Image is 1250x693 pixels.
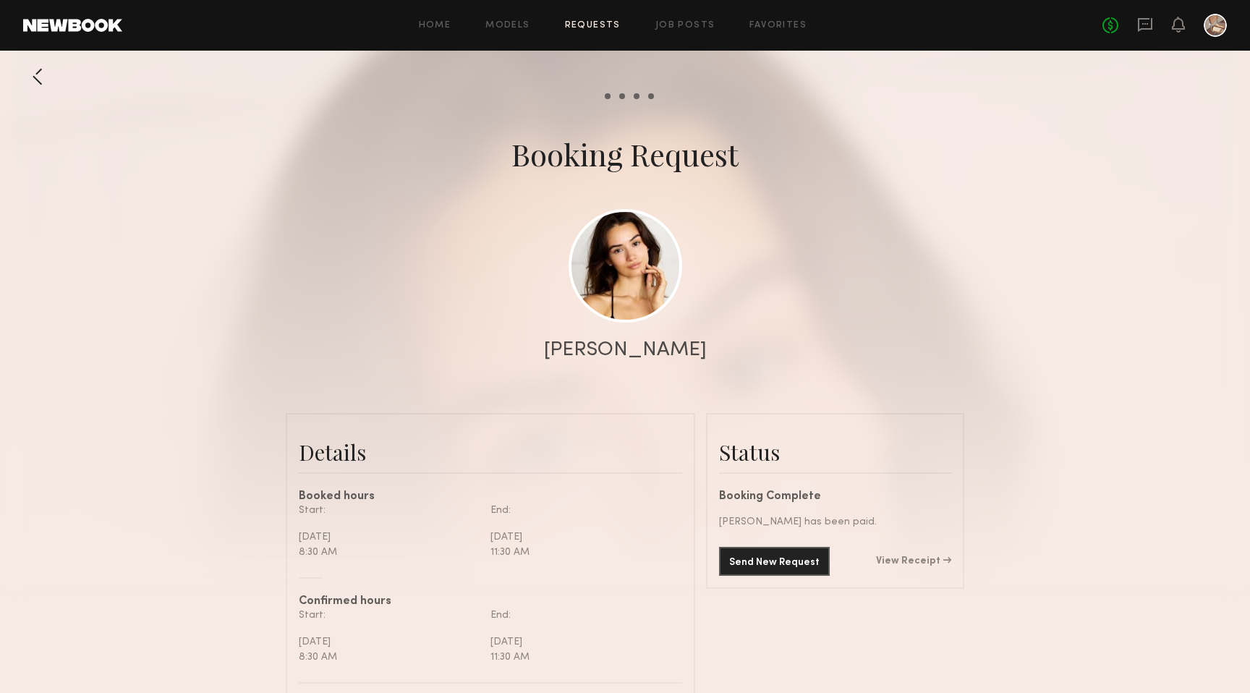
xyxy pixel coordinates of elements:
div: [DATE] [299,530,480,545]
div: 11:30 AM [490,545,671,560]
a: Models [485,21,530,30]
a: Requests [565,21,621,30]
a: Favorites [749,21,807,30]
div: [DATE] [299,634,480,650]
div: [DATE] [490,530,671,545]
div: Confirmed hours [299,596,682,608]
div: Status [719,438,951,467]
div: Start: [299,503,480,518]
div: End: [490,503,671,518]
div: 8:30 AM [299,650,480,665]
div: 8:30 AM [299,545,480,560]
div: 11:30 AM [490,650,671,665]
div: Start: [299,608,480,623]
div: Booking Request [511,134,739,174]
div: [DATE] [490,634,671,650]
a: Job Posts [655,21,715,30]
div: End: [490,608,671,623]
div: [PERSON_NAME] has been paid. [719,514,951,530]
div: Details [299,438,682,467]
a: Home [419,21,451,30]
div: Booking Complete [719,491,951,503]
a: View Receipt [876,556,951,566]
div: Booked hours [299,491,682,503]
div: [PERSON_NAME] [544,340,707,360]
button: Send New Request [719,547,830,576]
